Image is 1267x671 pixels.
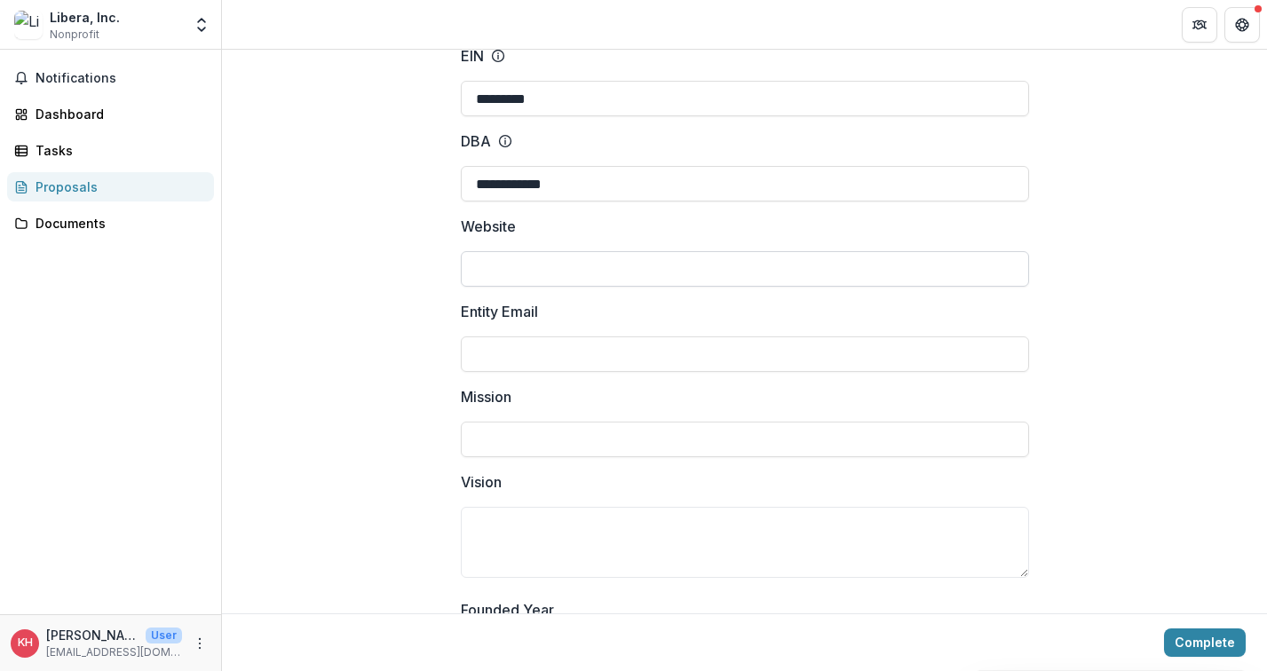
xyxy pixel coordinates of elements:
button: Get Help [1224,7,1260,43]
p: Mission [461,386,511,407]
p: [PERSON_NAME] [46,626,139,644]
div: Karen Haring [18,637,33,649]
button: Partners [1182,7,1217,43]
span: Notifications [36,71,207,86]
p: Website [461,216,516,237]
a: Tasks [7,136,214,165]
button: Open entity switcher [189,7,214,43]
p: [EMAIL_ADDRESS][DOMAIN_NAME] [46,644,182,660]
p: User [146,628,182,643]
a: Documents [7,209,214,238]
p: DBA [461,130,491,152]
button: Notifications [7,64,214,92]
p: Founded Year [461,599,554,620]
div: Tasks [36,141,200,160]
button: Complete [1164,628,1246,657]
img: Libera, Inc. [14,11,43,39]
button: More [189,633,210,654]
div: Proposals [36,178,200,196]
div: Dashboard [36,105,200,123]
a: Dashboard [7,99,214,129]
span: Nonprofit [50,27,99,43]
div: Libera, Inc. [50,8,120,27]
p: EIN [461,45,484,67]
a: Proposals [7,172,214,201]
p: Vision [461,471,502,493]
p: Entity Email [461,301,538,322]
div: Documents [36,214,200,233]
